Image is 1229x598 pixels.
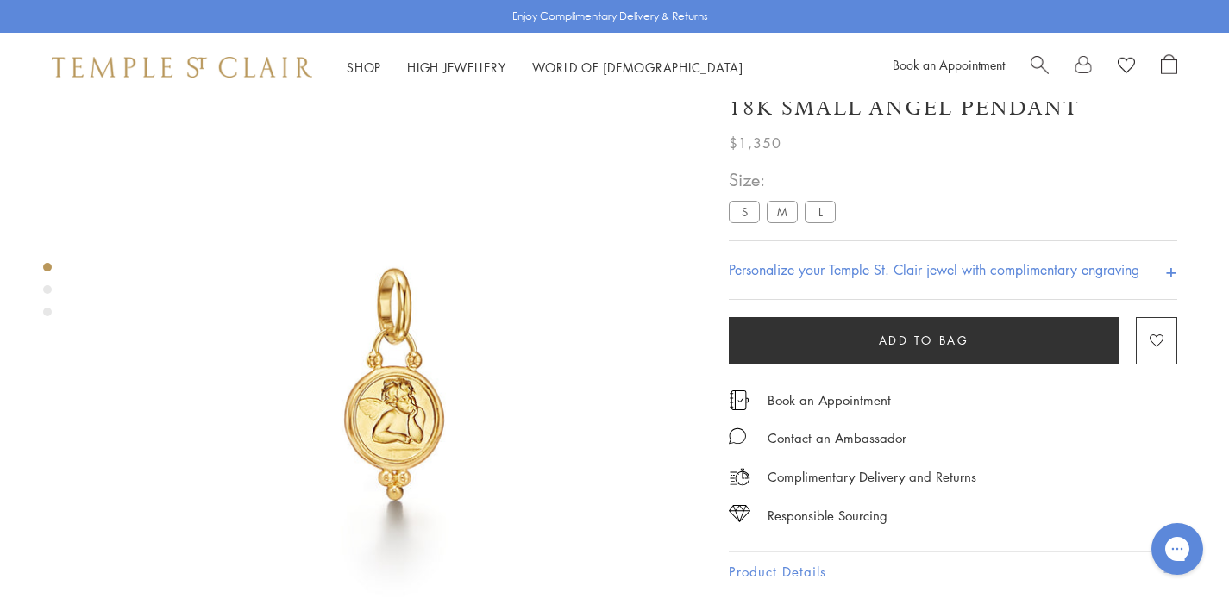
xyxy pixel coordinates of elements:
iframe: Gorgias live chat messenger [1143,517,1212,581]
a: ShopShop [347,59,381,76]
nav: Main navigation [347,57,743,78]
a: High JewelleryHigh Jewellery [407,59,506,76]
label: M [767,201,798,222]
img: MessageIcon-01_2.svg [729,427,746,445]
h1: 18K Small Angel Pendant [729,93,1080,123]
div: Product gallery navigation [43,259,52,330]
p: Enjoy Complimentary Delivery & Returns [512,8,708,25]
a: Open Shopping Bag [1161,54,1177,80]
button: Product Details [729,552,1177,591]
div: Contact an Ambassador [768,427,906,449]
img: Temple St. Clair [52,57,312,78]
label: L [805,201,836,222]
h4: + [1165,254,1177,286]
span: Size: [729,165,843,194]
a: Search [1031,54,1049,80]
button: Add to bag [729,317,1119,364]
h4: Personalize your Temple St. Clair jewel with complimentary engraving [729,259,1139,280]
img: icon_delivery.svg [729,466,750,488]
a: Book an Appointment [768,390,891,409]
span: $1,350 [729,132,781,154]
a: View Wishlist [1118,54,1135,80]
label: S [729,201,760,222]
span: Add to bag [879,331,969,350]
a: Book an Appointment [893,56,1005,73]
div: Responsible Sourcing [768,505,887,526]
img: icon_sourcing.svg [729,505,750,522]
p: Complimentary Delivery and Returns [768,466,976,488]
img: icon_appointment.svg [729,390,749,410]
a: World of [DEMOGRAPHIC_DATA]World of [DEMOGRAPHIC_DATA] [532,59,743,76]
